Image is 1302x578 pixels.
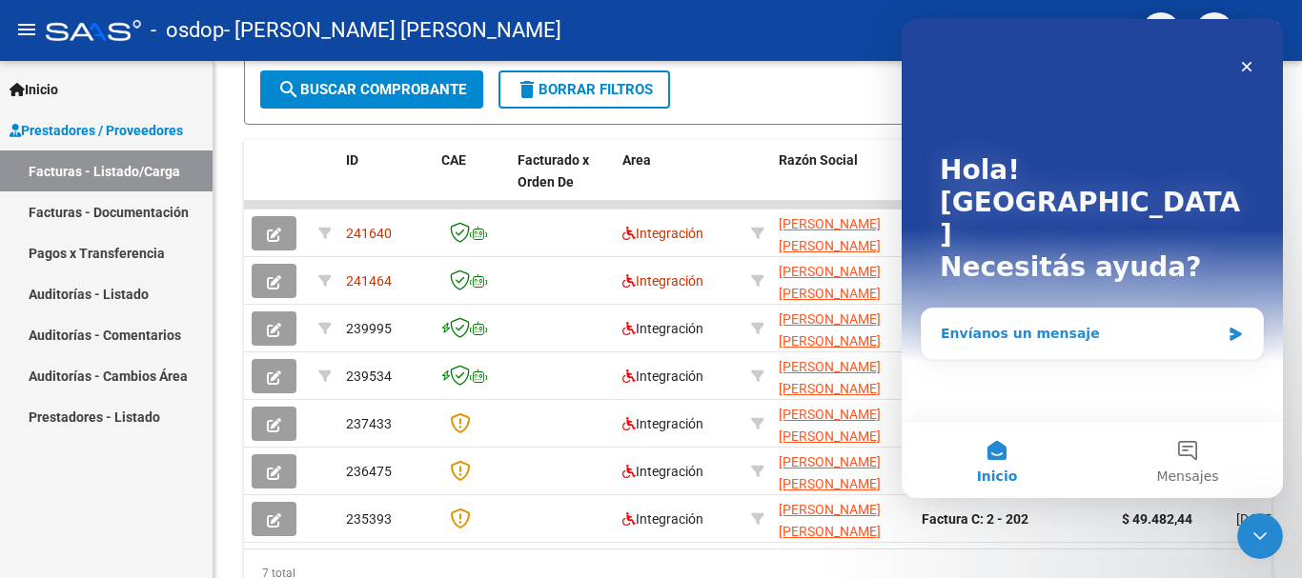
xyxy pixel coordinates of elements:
iframe: Intercom live chat [902,19,1283,498]
div: 27344875036 [779,499,906,539]
span: CAE [441,152,466,168]
span: Buscar Comprobante [277,81,466,98]
div: 27344875036 [779,451,906,491]
span: [PERSON_NAME] [PERSON_NAME] [779,359,881,396]
span: Integración [622,226,703,241]
span: Integración [622,464,703,479]
span: [PERSON_NAME] [PERSON_NAME] [779,311,881,349]
span: [PERSON_NAME] [PERSON_NAME] [779,216,881,253]
span: [DATE] [1236,511,1275,527]
span: Area [622,152,651,168]
span: Inicio [10,79,58,100]
span: Integración [622,511,703,527]
span: Borrar Filtros [516,81,653,98]
span: ID [346,152,358,168]
span: 239534 [346,369,392,384]
span: 241640 [346,226,392,241]
span: 239995 [346,321,392,336]
mat-icon: delete [516,78,539,101]
datatable-header-cell: Facturado x Orden De [510,140,615,224]
div: 27344875036 [779,213,906,253]
div: 27344875036 [779,309,906,349]
span: [PERSON_NAME] [PERSON_NAME] [779,454,881,491]
span: 241464 [346,273,392,289]
span: Razón Social [779,152,858,168]
mat-icon: menu [15,18,38,41]
span: [PERSON_NAME] [PERSON_NAME] [779,502,881,539]
span: [PERSON_NAME] [PERSON_NAME] [779,264,881,301]
div: 27344875036 [779,356,906,396]
span: Integración [622,321,703,336]
span: - [PERSON_NAME] [PERSON_NAME] [224,10,561,51]
mat-icon: search [277,78,300,101]
span: Integración [622,369,703,384]
span: - osdop [151,10,224,51]
datatable-header-cell: Razón Social [771,140,914,224]
div: 27344875036 [779,261,906,301]
div: 27344875036 [779,404,906,444]
strong: $ 49.482,44 [1122,511,1192,527]
strong: Factura C: 2 - 202 [922,511,1028,527]
span: Prestadores / Proveedores [10,120,183,141]
span: Facturado x Orden De [518,152,589,189]
iframe: Intercom live chat [1237,513,1283,559]
span: 235393 [346,511,392,527]
datatable-header-cell: ID [338,140,434,224]
datatable-header-cell: CAE [434,140,510,224]
span: [PERSON_NAME] [PERSON_NAME] [779,407,881,444]
span: 236475 [346,464,392,479]
datatable-header-cell: Area [615,140,743,224]
button: Borrar Filtros [498,70,670,109]
span: 237433 [346,416,392,431]
span: Integración [622,416,703,431]
button: Buscar Comprobante [260,70,483,109]
span: Integración [622,273,703,289]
